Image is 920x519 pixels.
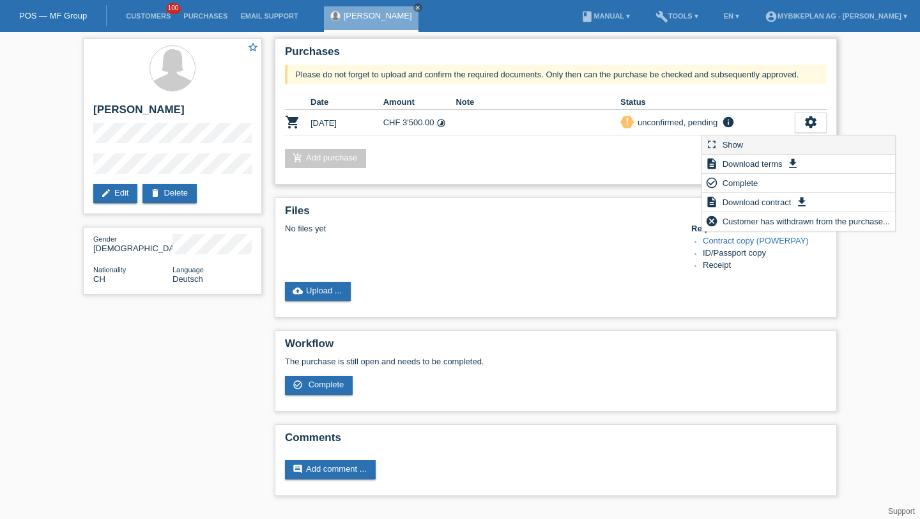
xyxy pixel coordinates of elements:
[703,260,827,272] li: Receipt
[234,12,304,20] a: Email Support
[721,137,746,152] span: Show
[717,12,746,20] a: EN ▾
[285,357,827,366] p: The purchase is still open and needs to be completed.
[705,176,718,189] i: check_circle_outline
[310,110,383,136] td: [DATE]
[344,11,412,20] a: [PERSON_NAME]
[309,380,344,389] span: Complete
[119,12,177,20] a: Customers
[142,184,197,203] a: deleteDelete
[293,286,303,296] i: cloud_upload
[172,274,203,284] span: Deutsch
[93,234,172,253] div: [DEMOGRAPHIC_DATA]
[413,3,422,12] a: close
[293,464,303,474] i: comment
[310,95,383,110] th: Date
[765,10,778,23] i: account_circle
[649,12,705,20] a: buildTools ▾
[705,157,718,170] i: description
[691,224,827,233] h4: Required documents
[247,42,259,53] i: star_border
[172,266,204,274] span: Language
[415,4,421,11] i: close
[383,95,456,110] th: Amount
[703,236,809,245] a: Contract copy (POWERPAY)
[285,376,353,395] a: check_circle_outline Complete
[620,95,795,110] th: Status
[285,224,675,233] div: No files yet
[285,460,376,479] a: commentAdd comment ...
[581,10,594,23] i: book
[436,118,446,128] i: Instalments (36 instalments)
[93,235,117,243] span: Gender
[285,431,827,451] h2: Comments
[93,184,137,203] a: editEdit
[93,266,126,274] span: Nationality
[285,149,366,168] a: add_shopping_cartAdd purchase
[285,65,827,84] div: Please do not forget to upload and confirm the required documents. Only then can the purchase be ...
[655,10,668,23] i: build
[804,115,818,129] i: settings
[888,507,915,516] a: Support
[177,12,234,20] a: Purchases
[705,138,718,151] i: fullscreen
[786,157,799,170] i: get_app
[93,104,252,123] h2: [PERSON_NAME]
[758,12,914,20] a: account_circleMybikeplan AG - [PERSON_NAME] ▾
[285,337,827,357] h2: Workflow
[93,274,105,284] span: Switzerland
[285,45,827,65] h2: Purchases
[721,116,736,128] i: info
[150,188,160,198] i: delete
[574,12,636,20] a: bookManual ▾
[293,380,303,390] i: check_circle_outline
[285,282,351,301] a: cloud_uploadUpload ...
[623,117,632,126] i: priority_high
[285,205,827,224] h2: Files
[721,175,760,190] span: Complete
[101,188,111,198] i: edit
[721,156,785,171] span: Download terms
[285,114,300,130] i: POSP00028677
[456,95,620,110] th: Note
[166,3,181,14] span: 100
[293,153,303,163] i: add_shopping_cart
[19,11,87,20] a: POS — MF Group
[247,42,259,55] a: star_border
[703,248,827,260] li: ID/Passport copy
[634,116,717,129] div: unconfirmed, pending
[383,110,456,136] td: CHF 3'500.00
